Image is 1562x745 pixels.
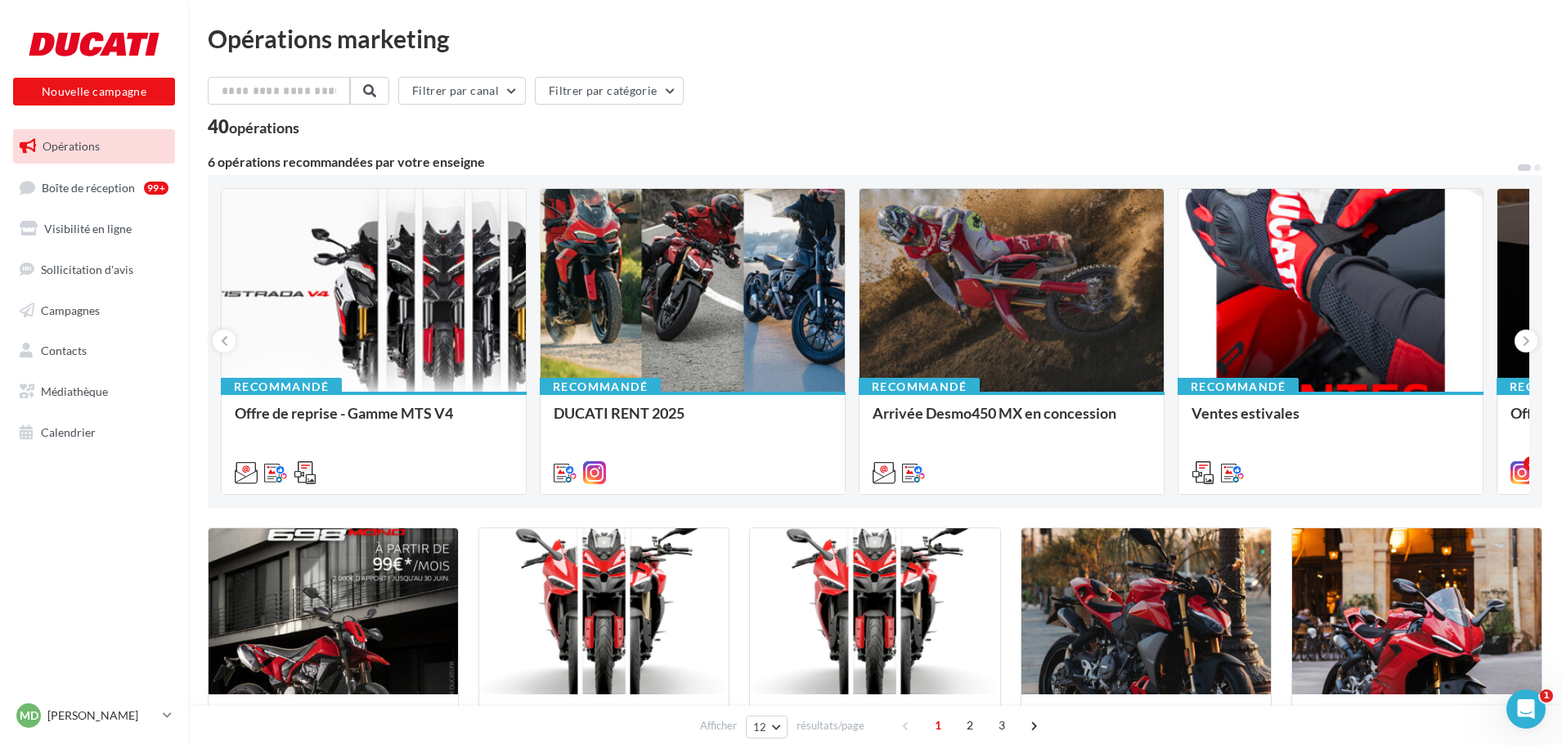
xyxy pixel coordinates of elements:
[41,343,87,357] span: Contacts
[10,375,178,409] a: Médiathèque
[235,404,453,422] span: Offre de reprise - Gamme MTS V4
[10,334,178,368] a: Contacts
[753,720,767,734] span: 12
[208,118,299,136] div: 40
[1524,456,1538,471] div: 8
[554,404,684,422] span: DUCATI RENT 2025
[221,378,342,396] div: Recommandé
[957,712,983,738] span: 2
[13,700,175,731] a: MD [PERSON_NAME]
[535,77,684,105] button: Filtrer par catégorie
[10,415,178,450] a: Calendrier
[208,26,1542,51] div: Opérations marketing
[746,716,788,738] button: 12
[41,303,100,316] span: Campagnes
[859,378,980,396] div: Recommandé
[873,404,1116,422] span: Arrivée Desmo450 MX en concession
[925,712,951,738] span: 1
[208,155,1516,168] div: 6 opérations recommandées par votre enseigne
[10,170,178,205] a: Boîte de réception99+
[1192,404,1299,422] span: Ventes estivales
[10,129,178,164] a: Opérations
[10,253,178,287] a: Sollicitation d'avis
[10,212,178,246] a: Visibilité en ligne
[398,77,526,105] button: Filtrer par canal
[13,78,175,105] button: Nouvelle campagne
[989,712,1015,738] span: 3
[1506,689,1546,729] iframe: Intercom live chat
[20,707,38,724] span: MD
[144,182,168,195] div: 99+
[540,378,661,396] div: Recommandé
[44,222,132,236] span: Visibilité en ligne
[700,718,737,734] span: Afficher
[1540,689,1553,702] span: 1
[1178,378,1299,396] div: Recommandé
[43,139,100,153] span: Opérations
[797,718,864,734] span: résultats/page
[42,180,135,194] span: Boîte de réception
[47,707,156,724] p: [PERSON_NAME]
[41,425,96,439] span: Calendrier
[10,294,178,328] a: Campagnes
[41,384,108,398] span: Médiathèque
[41,263,133,276] span: Sollicitation d'avis
[229,120,299,135] div: opérations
